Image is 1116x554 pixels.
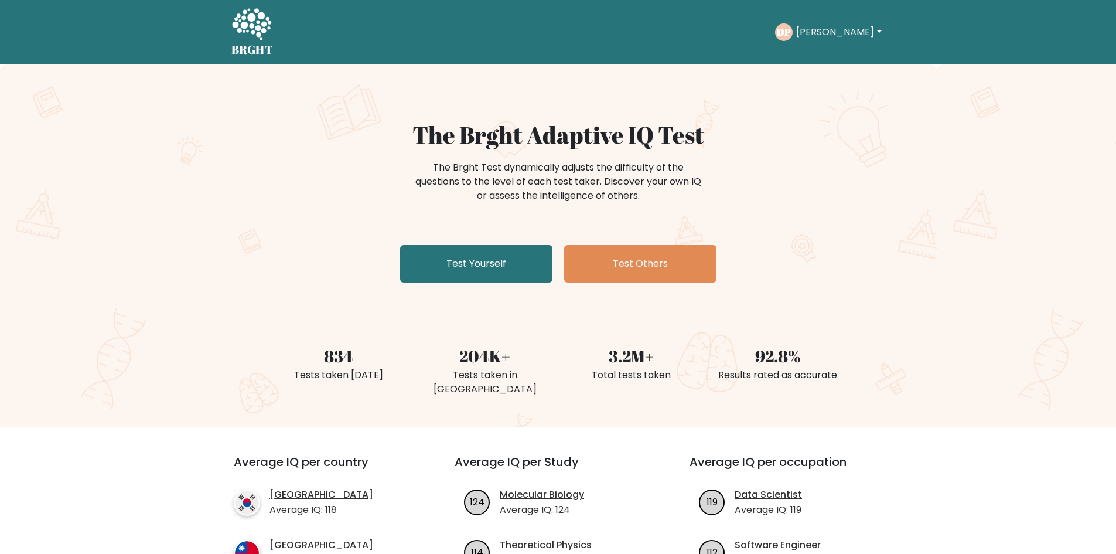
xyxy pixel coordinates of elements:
[231,5,274,60] a: BRGHT
[793,25,885,40] button: [PERSON_NAME]
[712,344,844,368] div: 92.8%
[500,488,584,502] a: Molecular Biology
[234,490,260,516] img: country
[712,368,844,382] div: Results rated as accurate
[269,503,373,517] p: Average IQ: 118
[735,538,821,552] a: Software Engineer
[565,368,698,382] div: Total tests taken
[419,368,551,396] div: Tests taken in [GEOGRAPHIC_DATA]
[272,121,844,149] h1: The Brght Adaptive IQ Test
[231,43,274,57] h5: BRGHT
[470,495,484,508] text: 124
[777,25,791,39] text: DP
[565,344,698,368] div: 3.2M+
[564,245,716,283] a: Test Others
[455,455,661,483] h3: Average IQ per Study
[272,368,405,382] div: Tests taken [DATE]
[269,488,373,502] a: [GEOGRAPHIC_DATA]
[234,455,412,483] h3: Average IQ per country
[400,245,552,283] a: Test Yourself
[500,538,592,552] a: Theoretical Physics
[735,488,802,502] a: Data Scientist
[419,344,551,368] div: 204K+
[272,344,405,368] div: 834
[735,503,802,517] p: Average IQ: 119
[690,455,896,483] h3: Average IQ per occupation
[707,495,718,508] text: 119
[269,538,373,552] a: [GEOGRAPHIC_DATA]
[500,503,584,517] p: Average IQ: 124
[412,161,705,203] div: The Brght Test dynamically adjusts the difficulty of the questions to the level of each test take...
